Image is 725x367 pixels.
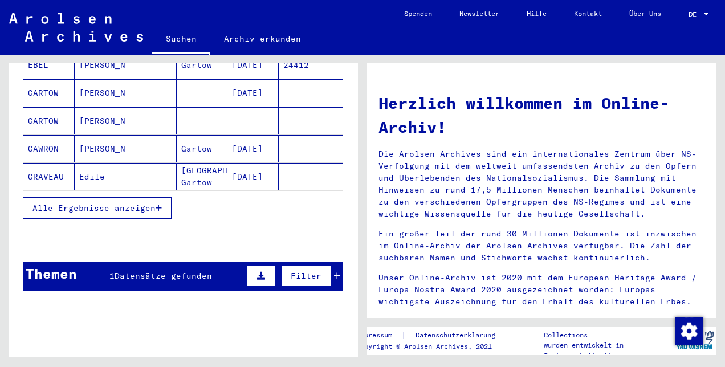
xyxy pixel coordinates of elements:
[281,265,331,287] button: Filter
[177,135,228,162] mat-cell: Gartow
[227,51,279,79] mat-cell: [DATE]
[32,203,156,213] span: Alle Ergebnisse anzeigen
[356,329,401,341] a: Impressum
[674,326,716,354] img: yv_logo.png
[26,263,77,284] div: Themen
[23,79,75,107] mat-cell: GARTOW
[210,25,315,52] a: Archiv erkunden
[378,91,705,139] h1: Herzlich willkommen im Online-Archiv!
[23,163,75,190] mat-cell: GRAVEAU
[75,51,126,79] mat-cell: [PERSON_NAME]
[75,135,126,162] mat-cell: [PERSON_NAME]
[109,271,115,281] span: 1
[544,320,673,340] p: Die Arolsen Archives Online-Collections
[23,51,75,79] mat-cell: EBEL
[406,329,509,341] a: Datenschutzerklärung
[152,25,210,55] a: Suchen
[9,13,143,42] img: Arolsen_neg.svg
[227,163,279,190] mat-cell: [DATE]
[356,329,509,341] div: |
[675,317,703,345] img: Zustimmung ändern
[356,341,509,352] p: Copyright © Arolsen Archives, 2021
[378,148,705,220] p: Die Arolsen Archives sind ein internationales Zentrum über NS-Verfolgung mit dem weltweit umfasse...
[75,107,126,134] mat-cell: [PERSON_NAME]
[23,197,172,219] button: Alle Ergebnisse anzeigen
[279,51,343,79] mat-cell: 24412
[227,135,279,162] mat-cell: [DATE]
[378,272,705,308] p: Unser Online-Archiv ist 2020 mit dem European Heritage Award / Europa Nostra Award 2020 ausgezeic...
[227,79,279,107] mat-cell: [DATE]
[378,228,705,264] p: Ein großer Teil der rund 30 Millionen Dokumente ist inzwischen im Online-Archiv der Arolsen Archi...
[291,271,321,281] span: Filter
[177,51,228,79] mat-cell: Gartow
[23,107,75,134] mat-cell: GARTOW
[75,79,126,107] mat-cell: [PERSON_NAME]
[115,271,212,281] span: Datensätze gefunden
[75,163,126,190] mat-cell: Edile
[177,163,228,190] mat-cell: [GEOGRAPHIC_DATA], Gartow
[23,135,75,162] mat-cell: GAWRON
[544,340,673,361] p: wurden entwickelt in Partnerschaft mit
[689,10,701,18] span: DE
